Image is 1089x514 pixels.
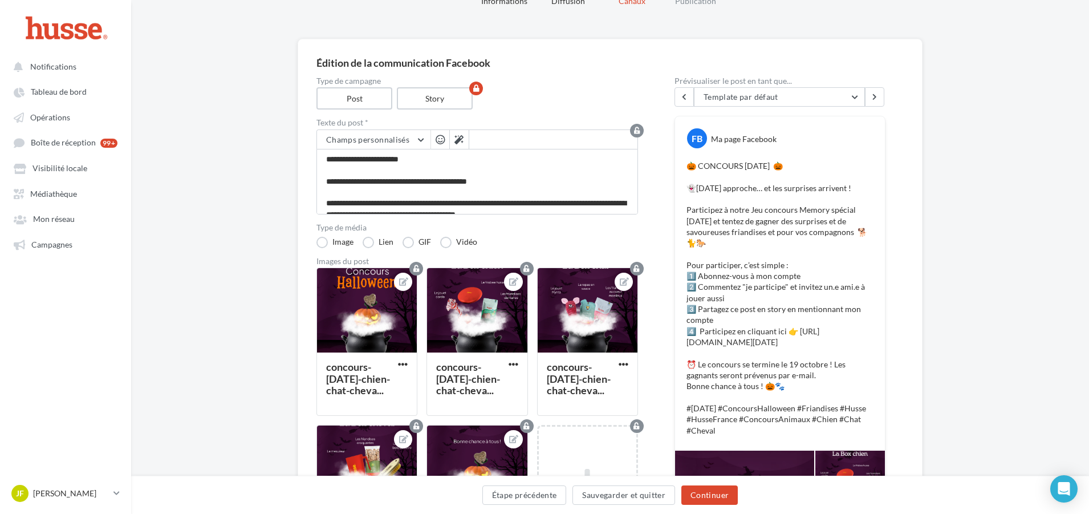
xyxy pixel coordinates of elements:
[7,132,124,153] a: Boîte de réception 99+
[9,483,122,504] a: JF [PERSON_NAME]
[436,361,500,396] div: concours-[DATE]-chien-chat-cheva...
[33,488,109,499] p: [PERSON_NAME]
[326,135,409,144] span: Champs personnalisés
[7,234,124,254] a: Campagnes
[100,139,117,148] div: 99+
[316,257,638,265] div: Images du post
[33,214,75,224] span: Mon réseau
[317,130,430,149] button: Champs personnalisés
[482,485,567,505] button: Étape précédente
[30,189,77,199] span: Médiathèque
[686,160,873,436] p: 🎃 CONCOURS [DATE] 🎃 👻[DATE] approche… et les surprises arrivent ! Participez à notre Jeu concours...
[674,77,885,85] div: Prévisualiser le post en tant que...
[694,87,865,107] button: Template par défaut
[326,361,390,396] div: concours-[DATE]-chien-chat-cheva...
[572,485,675,505] button: Sauvegarder et quitter
[681,485,738,505] button: Continuer
[316,58,904,68] div: Édition de la communication Facebook
[30,112,70,122] span: Opérations
[7,81,124,102] a: Tableau de bord
[31,87,87,97] span: Tableau de bord
[704,92,778,102] span: Template par défaut
[30,62,76,71] span: Notifications
[316,237,353,248] label: Image
[7,107,124,127] a: Opérations
[1050,475,1078,503] div: Open Intercom Messenger
[316,77,638,85] label: Type de campagne
[316,224,638,232] label: Type de média
[547,361,611,396] div: concours-[DATE]-chien-chat-cheva...
[316,87,392,110] label: Post
[7,183,124,204] a: Médiathèque
[32,164,87,173] span: Visibilité locale
[31,138,96,148] span: Boîte de réception
[687,128,707,148] div: FB
[397,87,473,110] label: Story
[711,133,777,144] div: Ma page Facebook
[7,157,124,178] a: Visibilité locale
[363,237,393,248] label: Lien
[7,208,124,229] a: Mon réseau
[16,488,24,499] span: JF
[316,119,638,127] label: Texte du post *
[440,237,477,248] label: Vidéo
[403,237,431,248] label: GIF
[31,240,72,249] span: Campagnes
[7,56,120,76] button: Notifications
